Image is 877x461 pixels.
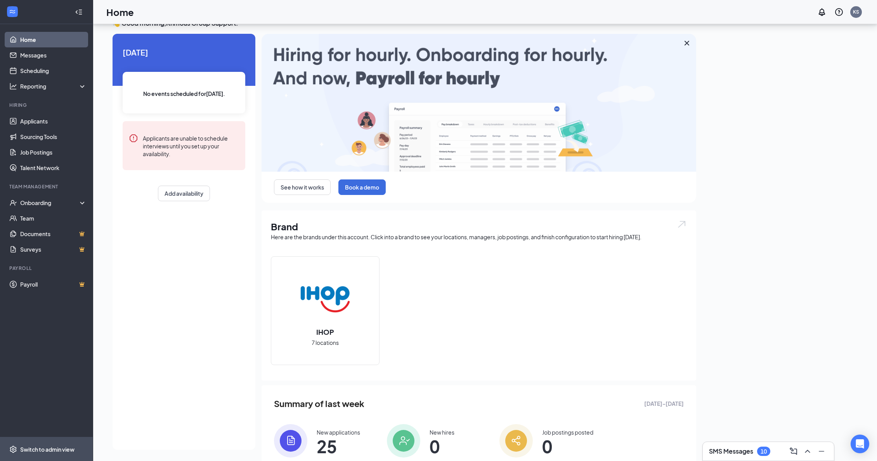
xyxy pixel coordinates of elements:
a: Team [20,210,87,226]
a: Sourcing Tools [20,129,87,144]
svg: WorkstreamLogo [9,8,16,16]
img: icon [499,424,533,458]
svg: Collapse [75,8,83,16]
svg: ComposeMessage [789,447,798,456]
div: KS [853,9,859,15]
span: No events scheduled for [DATE] . [143,89,225,98]
h3: SMS Messages [709,447,753,456]
svg: Minimize [817,447,826,456]
span: Summary of last week [274,397,364,411]
div: 10 [761,448,767,455]
div: Switch to admin view [20,445,75,453]
svg: UserCheck [9,199,17,207]
div: Team Management [9,183,85,190]
a: DocumentsCrown [20,226,87,242]
span: [DATE] [123,46,245,58]
div: Open Intercom Messenger [851,435,869,453]
img: icon [274,424,307,458]
img: open.6027fd2a22e1237b5b06.svg [677,220,687,229]
img: IHOP [300,274,350,324]
h1: Brand [271,220,687,233]
button: Book a demo [338,179,386,195]
h2: IHOP [309,327,342,337]
h1: Home [106,5,134,19]
svg: Error [129,134,138,143]
button: ChevronUp [801,445,814,458]
a: PayrollCrown [20,277,87,292]
svg: Cross [682,38,692,48]
div: Applicants are unable to schedule interviews until you set up your availability. [143,134,239,158]
a: Applicants [20,113,87,129]
a: Home [20,32,87,47]
div: Reporting [20,82,87,90]
div: New hires [430,428,454,436]
div: Hiring [9,102,85,108]
div: Here are the brands under this account. Click into a brand to see your locations, managers, job p... [271,233,687,241]
div: Job postings posted [542,428,593,436]
a: Messages [20,47,87,63]
img: icon [387,424,420,458]
svg: QuestionInfo [834,7,844,17]
button: Minimize [815,445,828,458]
span: 0 [430,439,454,453]
a: SurveysCrown [20,242,87,257]
button: ComposeMessage [787,445,800,458]
div: Payroll [9,265,85,271]
button: See how it works [274,179,331,195]
svg: Analysis [9,82,17,90]
span: [DATE] - [DATE] [644,399,684,408]
a: Scheduling [20,63,87,78]
span: 25 [317,439,360,453]
div: Onboarding [20,199,80,207]
button: Add availability [158,186,210,201]
a: Talent Network [20,160,87,176]
img: payroll-large.gif [262,34,696,172]
svg: Settings [9,445,17,453]
div: New applications [317,428,360,436]
svg: ChevronUp [803,447,812,456]
span: 7 locations [312,338,339,347]
a: Job Postings [20,144,87,160]
svg: Notifications [817,7,827,17]
span: 0 [542,439,593,453]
